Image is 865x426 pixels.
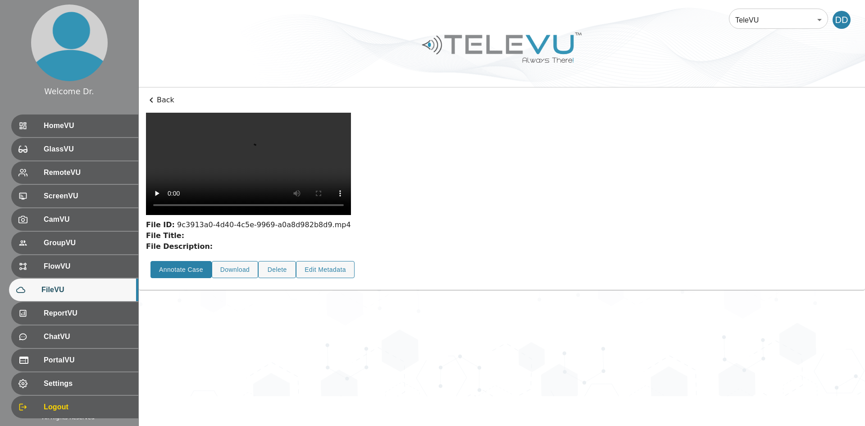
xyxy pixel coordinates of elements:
span: CamVU [44,214,131,225]
button: Delete [258,261,296,279]
div: RemoteVU [11,161,138,184]
div: DD [833,11,851,29]
div: 9c3913a0-4d40-4c5e-9969-a0a8d982b8d9.mp4 [146,220,351,230]
div: HomeVU [11,115,138,137]
div: Logout [11,396,138,418]
div: GlassVU [11,138,138,160]
button: Download [212,261,258,279]
span: HomeVU [44,120,131,131]
div: CamVU [11,208,138,231]
div: TeleVU [729,7,828,32]
strong: File ID: [146,220,175,229]
img: Logo [421,29,583,66]
span: FileVU [41,284,131,295]
p: Back [146,95,858,105]
div: ChatVU [11,325,138,348]
div: GroupVU [11,232,138,254]
div: Welcome Dr. [44,86,94,97]
img: profile.png [31,5,108,81]
div: PortalVU [11,349,138,371]
strong: File Title: [146,231,184,240]
span: ReportVU [44,308,131,319]
span: GroupVU [44,238,131,248]
span: FlowVU [44,261,131,272]
strong: File Description: [146,242,213,251]
span: Settings [44,378,131,389]
span: ChatVU [44,331,131,342]
span: ScreenVU [44,191,131,202]
span: Logout [44,402,131,412]
div: Settings [11,372,138,395]
button: Edit Metadata [296,261,355,279]
div: FlowVU [11,255,138,278]
button: Annotate Case [150,261,212,279]
span: RemoteVU [44,167,131,178]
span: PortalVU [44,355,131,366]
div: FileVU [9,279,138,301]
div: ReportVU [11,302,138,325]
div: ScreenVU [11,185,138,207]
span: GlassVU [44,144,131,155]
